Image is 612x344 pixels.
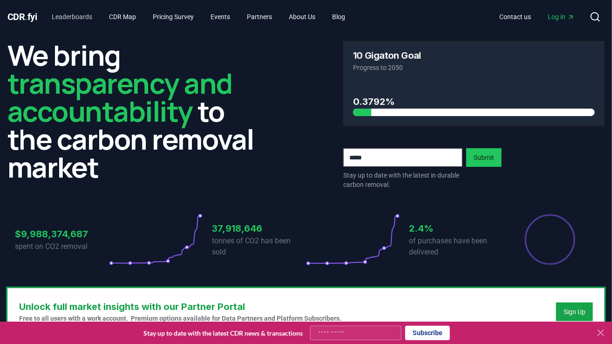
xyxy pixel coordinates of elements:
span: transparency and accountability [7,64,232,130]
a: Events [204,8,238,25]
p: tonnes of CO2 has been sold [212,235,306,258]
h3: 2.4% [409,221,503,235]
span: CDR fyi [7,11,37,22]
a: Log in [540,8,582,25]
p: Free to all users with a work account. Premium options available for Data Partners and Platform S... [19,314,341,323]
nav: Main [492,8,582,25]
a: Sign Up [564,307,585,316]
a: CDR.fyi [7,10,37,23]
a: Contact us [492,8,538,25]
p: Progress to 2050 [353,63,595,72]
h2: We bring to the carbon removal market [7,41,269,181]
a: Blog [325,8,353,25]
h3: Unlock full market insights with our Partner Portal [19,300,341,314]
p: of purchases have been delivered [409,235,503,258]
h3: 37,918,646 [212,221,306,235]
p: spent on CO2 removal [15,241,109,252]
nav: Main [45,8,353,25]
button: Submit [466,148,502,167]
span: . [25,11,28,22]
a: About Us [282,8,323,25]
a: Pricing Survey [146,8,202,25]
div: Percentage of sales delivered [524,213,576,266]
button: Sign Up [556,303,593,321]
a: CDR Map [102,8,144,25]
a: Partners [240,8,280,25]
a: Leaderboards [45,8,100,25]
h3: 10 Gigaton Goal [353,51,421,60]
h3: $9,988,374,687 [15,227,109,241]
p: Stay up to date with the latest in durable carbon removal. [343,171,462,189]
h3: 0.3792% [353,95,595,109]
span: Log in [548,12,575,21]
